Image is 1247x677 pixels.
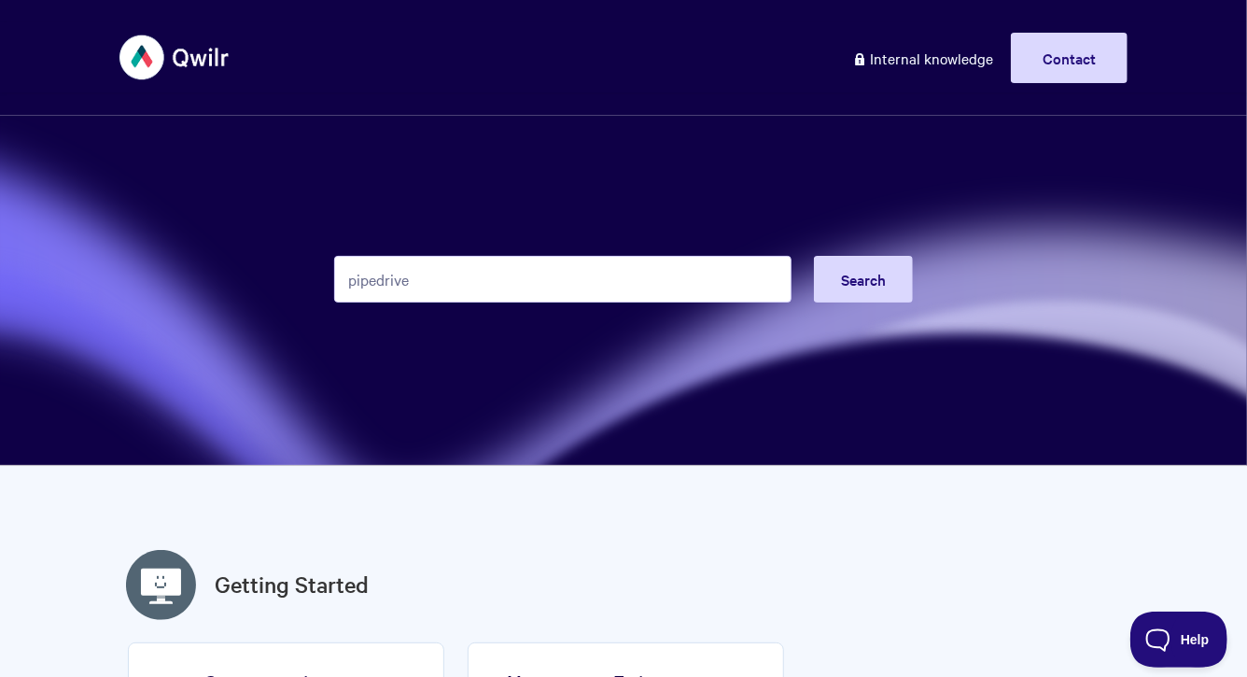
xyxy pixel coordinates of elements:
a: Contact [1011,33,1128,83]
a: Getting Started [215,568,369,601]
img: Qwilr Help Center [119,22,231,92]
a: Internal knowledge [838,33,1007,83]
input: Search the knowledge base [334,256,792,303]
span: Search [841,269,886,289]
button: Search [814,256,913,303]
iframe: Toggle Customer Support [1130,612,1228,668]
